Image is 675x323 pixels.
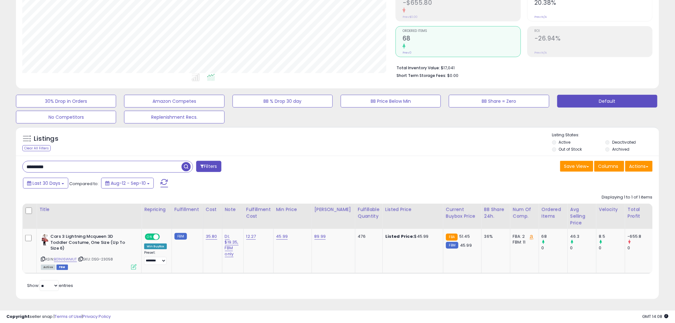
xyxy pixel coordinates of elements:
button: Aug-12 - Sep-10 [101,178,154,189]
div: Cost [206,206,219,213]
button: No Competitors [16,111,116,124]
button: Save View [560,161,593,172]
span: 45.99 [460,242,472,248]
div: seller snap | | [6,314,111,320]
span: 2025-10-11 14:08 GMT [642,313,669,319]
div: 0 [599,245,625,251]
a: 35.80 [206,233,217,240]
div: Preset: [144,251,167,265]
p: Listing States: [552,132,659,138]
button: Actions [625,161,653,172]
label: Deactivated [612,139,636,145]
button: Amazon Competes [124,95,224,108]
a: 89.99 [315,233,326,240]
span: | SKU: DSG-23058 [78,257,113,262]
small: FBA [446,234,458,241]
span: $0.00 [447,72,458,79]
small: Prev: N/A [534,51,547,55]
div: 0 [570,245,596,251]
label: Active [559,139,571,145]
span: Compared to: [69,181,99,187]
div: Velocity [599,206,622,213]
small: Prev: $0.00 [403,15,418,19]
a: 45.99 [276,233,288,240]
div: Fulfillable Quantity [358,206,380,220]
div: Min Price [276,206,309,213]
div: Title [39,206,139,213]
h2: -26.94% [534,35,652,43]
div: 476 [358,234,378,239]
a: 12.27 [246,233,256,240]
div: Avg Selling Price [570,206,594,226]
img: 41XiDRmnA8L._SL40_.jpg [41,234,49,246]
a: DI; $19.35, FBM only [225,233,239,257]
span: 51.45 [459,233,470,239]
small: FBM [446,242,458,249]
button: Last 30 Days [23,178,68,189]
div: Ordered Items [542,206,565,220]
span: Show: entries [27,282,73,289]
span: OFF [159,234,169,240]
div: Current Buybox Price [446,206,479,220]
button: Columns [594,161,624,172]
span: Aug-12 - Sep-10 [111,180,146,186]
h2: 68 [403,35,521,43]
button: Replenishment Recs. [124,111,224,124]
a: B01N16WMUT [54,257,77,262]
a: Terms of Use [55,313,82,319]
div: ASIN: [41,234,137,269]
div: Fulfillment Cost [246,206,271,220]
div: [PERSON_NAME] [315,206,352,213]
b: Total Inventory Value: [397,65,440,71]
div: 68 [542,234,567,239]
span: ON [145,234,153,240]
div: FBM: 11 [513,239,534,245]
button: BB Price Below Min [341,95,441,108]
label: Out of Stock [559,146,582,152]
span: Last 30 Days [33,180,60,186]
div: 0 [542,245,567,251]
div: Note [225,206,241,213]
div: 8.5 [599,234,625,239]
div: Win BuyBox [144,244,167,249]
div: Listed Price [385,206,441,213]
a: Privacy Policy [83,313,111,319]
b: Short Term Storage Fees: [397,73,446,78]
div: Displaying 1 to 1 of 1 items [602,194,653,200]
span: FBM [56,265,68,270]
span: Ordered Items [403,29,521,33]
span: Columns [598,163,619,169]
strong: Copyright [6,313,30,319]
div: 36% [484,234,505,239]
button: 30% Drop in Orders [16,95,116,108]
small: FBM [174,233,187,240]
button: Default [557,95,657,108]
div: BB Share 24h. [484,206,508,220]
button: BB Share = Zero [449,95,549,108]
small: Prev: N/A [534,15,547,19]
li: $17,041 [397,64,648,71]
small: Prev: 0 [403,51,412,55]
div: Clear All Filters [22,145,51,151]
div: $45.99 [385,234,438,239]
b: Cars 3 Lightning Mcqueen 3D Toddler Costume, One Size (Up To Size 6) [50,234,128,253]
span: ROI [534,29,652,33]
div: 46.3 [570,234,596,239]
div: Repricing [144,206,169,213]
div: Num of Comp. [513,206,536,220]
span: All listings currently available for purchase on Amazon [41,265,56,270]
button: BB % Drop 30 day [233,95,333,108]
button: Filters [196,161,221,172]
h5: Listings [34,134,58,143]
div: FBA: 2 [513,234,534,239]
div: -655.8 [628,234,654,239]
div: Fulfillment [174,206,200,213]
b: Listed Price: [385,233,414,239]
label: Archived [612,146,629,152]
div: 0 [628,245,654,251]
div: Total Profit [628,206,651,220]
